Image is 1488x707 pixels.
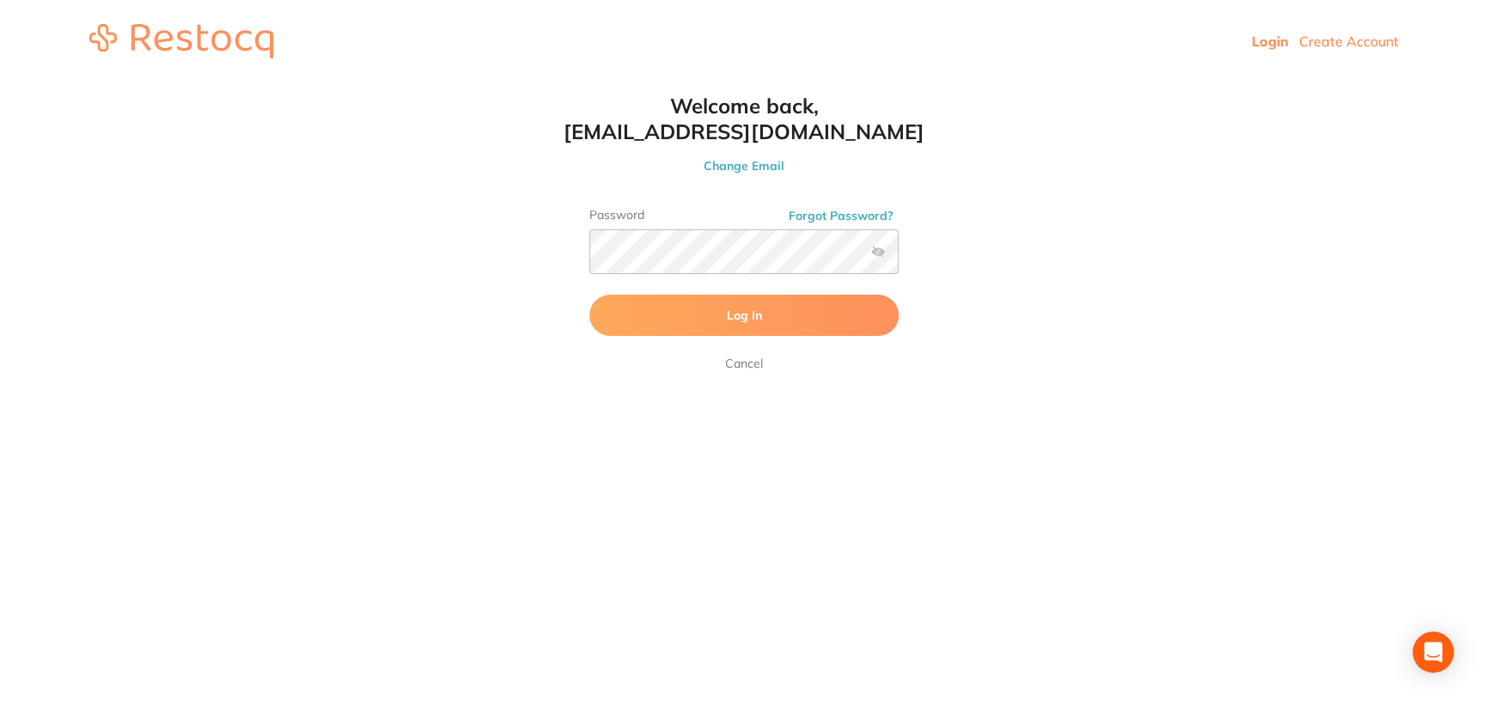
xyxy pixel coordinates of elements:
[89,24,273,58] img: restocq_logo.svg
[589,208,899,222] label: Password
[784,208,899,223] button: Forgot Password?
[555,93,933,144] h1: Welcome back, [EMAIL_ADDRESS][DOMAIN_NAME]
[555,158,933,174] button: Change Email
[1252,33,1289,50] a: Login
[727,308,762,323] span: Log In
[1412,631,1454,673] div: Open Intercom Messenger
[589,295,899,336] button: Log In
[722,353,766,374] a: Cancel
[1299,33,1399,50] a: Create Account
